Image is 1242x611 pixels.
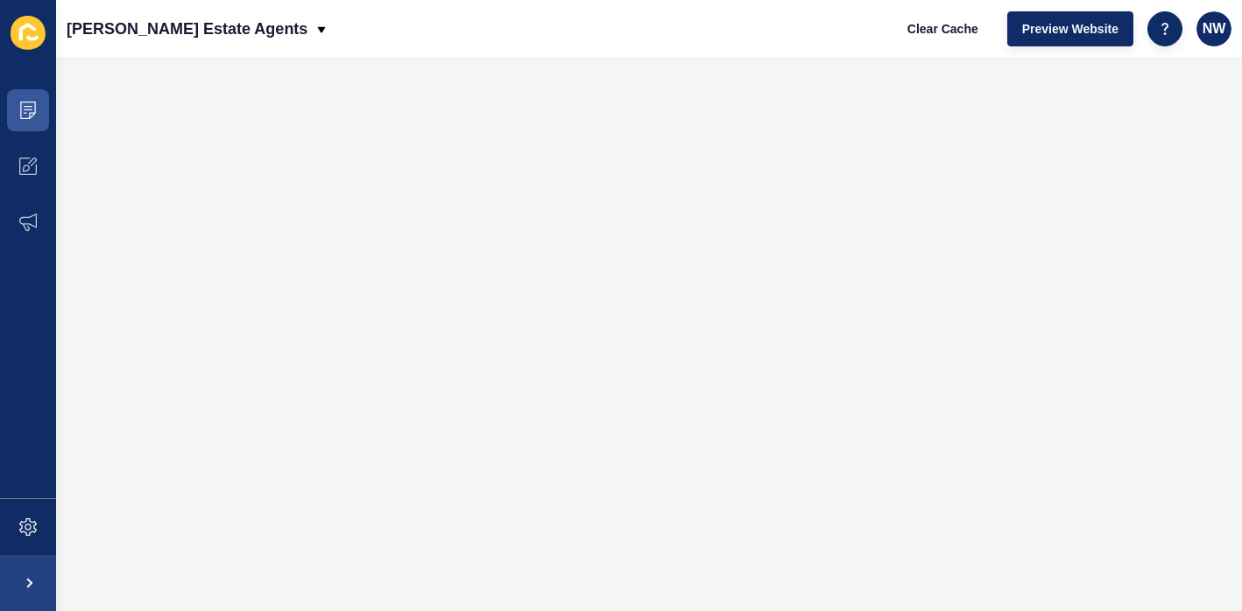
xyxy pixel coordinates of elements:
span: NW [1203,20,1226,38]
button: Preview Website [1007,11,1133,46]
p: [PERSON_NAME] Estate Agents [67,7,307,51]
button: Clear Cache [893,11,993,46]
span: Preview Website [1022,20,1119,38]
span: Clear Cache [907,20,978,38]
